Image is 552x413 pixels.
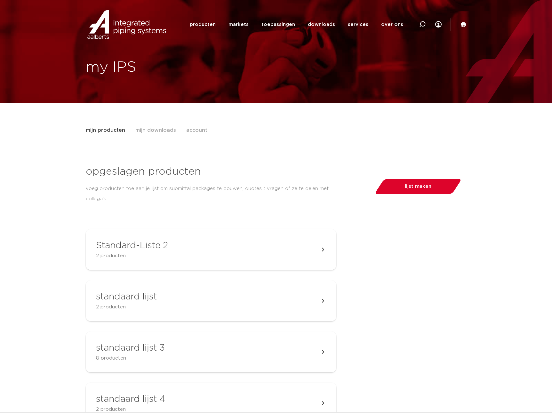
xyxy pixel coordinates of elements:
span: mijn downloads [135,124,176,137]
h3: Standard-Liste 2 [96,239,168,252]
span: account [186,124,207,137]
h3: standaard lijst 4 [96,393,165,406]
h3: standaard lijst 3 [96,342,165,354]
a: standaard lijst 2 producten [86,280,336,321]
a: services [348,12,368,37]
span: mijn producten [86,124,125,137]
a: toepassingen [261,12,295,37]
nav: Menu [435,11,442,37]
h3: standaard lijst [96,290,157,303]
a: over ons [381,12,403,37]
p: voeg producten toe aan je lijst om submittal packages te bouwen, quotes t vragen of ze te delen m... [86,184,336,204]
a: downloads [308,12,335,37]
nav: Menu [190,12,403,37]
p: 2 producten [96,252,168,260]
p: 2 producten [96,303,157,311]
: my IPS [435,11,442,37]
h3: opgeslagen producten [86,165,336,179]
a: producten [190,12,216,37]
a: markets [228,12,249,37]
button: lijst maken [379,179,457,194]
p: 8 producten [96,354,165,362]
a: Standard-Liste 2 2 producten [86,229,336,270]
h1: my IPS [86,57,273,78]
a: standaard lijst 3 8 producten [86,331,336,372]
